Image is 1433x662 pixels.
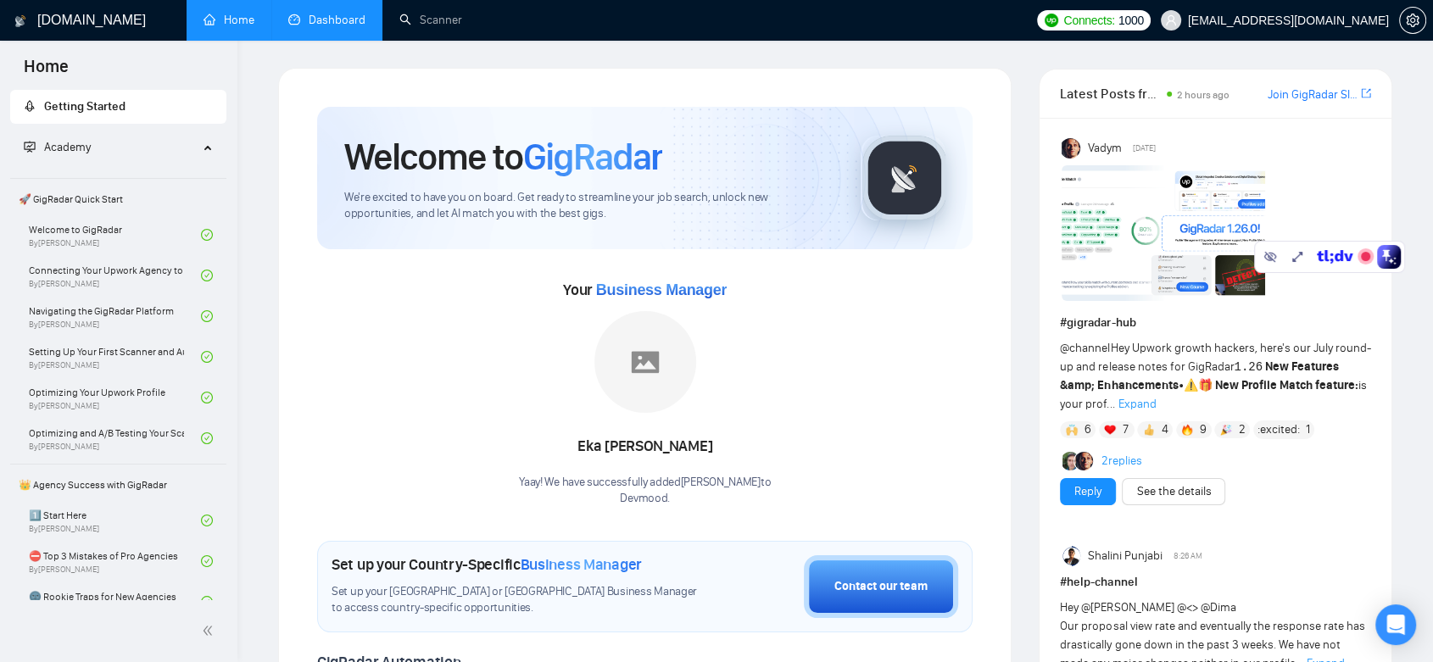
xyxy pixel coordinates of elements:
[1118,11,1144,30] span: 1000
[24,100,36,112] span: rocket
[12,182,225,216] span: 🚀 GigRadar Quick Start
[29,542,201,580] a: ⛔ Top 3 Mistakes of Pro AgenciesBy[PERSON_NAME]
[1060,341,1370,411] span: Hey Upwork growth hackers, here's our July round-up and release notes for GigRadar • is your prof...
[201,515,213,526] span: check-circle
[1122,478,1225,505] button: See the details
[201,270,213,281] span: check-circle
[596,281,727,298] span: Business Manager
[523,134,662,180] span: GigRadar
[1399,14,1426,27] a: setting
[1268,86,1358,104] a: Join GigRadar Slack Community
[10,90,226,124] li: Getting Started
[201,555,213,567] span: check-circle
[1133,141,1156,156] span: [DATE]
[29,420,201,457] a: Optimizing and A/B Testing Your Scanner for Better ResultsBy[PERSON_NAME]
[29,216,201,253] a: Welcome to GigRadarBy[PERSON_NAME]
[834,577,928,596] div: Contact our team
[1143,424,1155,436] img: 👍
[24,141,36,153] span: fund-projection-screen
[1220,424,1232,436] img: 🎉
[201,596,213,608] span: check-circle
[1375,604,1416,645] div: Open Intercom Messenger
[1060,341,1110,355] span: @channel
[1074,482,1101,501] a: Reply
[29,298,201,335] a: Navigating the GigRadar PlatformBy[PERSON_NAME]
[519,432,771,461] div: Eka [PERSON_NAME]
[862,136,947,220] img: gigradar-logo.png
[1118,397,1156,411] span: Expand
[1181,424,1193,436] img: 🔥
[1200,421,1207,438] span: 9
[204,13,254,27] a: homeHome
[1101,453,1142,470] a: 2replies
[1174,548,1202,564] span: 8:26 AM
[399,13,462,27] a: searchScanner
[29,379,201,416] a: Optimizing Your Upwork ProfileBy[PERSON_NAME]
[29,338,201,376] a: Setting Up Your First Scanner and Auto-BidderBy[PERSON_NAME]
[1088,139,1122,158] span: Vadym
[1060,83,1161,104] span: Latest Posts from the GigRadar Community
[1062,165,1265,301] img: F09AC4U7ATU-image.png
[1165,14,1177,26] span: user
[1214,378,1358,392] strong: New Profile Match feature:
[1183,378,1197,392] span: ⚠️
[29,502,201,539] a: 1️⃣ Start HereBy[PERSON_NAME]
[1234,360,1263,374] code: 1.26
[29,257,201,294] a: Connecting Your Upwork Agency to GigRadarBy[PERSON_NAME]
[1060,573,1371,592] h1: # help-channel
[1045,14,1058,27] img: upwork-logo.png
[1062,138,1082,159] img: Vadym
[202,622,219,639] span: double-left
[1136,482,1211,501] a: See the details
[332,555,642,574] h1: Set up your Country-Specific
[1399,7,1426,34] button: setting
[201,351,213,363] span: check-circle
[1361,86,1371,102] a: export
[521,555,642,574] span: Business Manager
[1162,421,1168,438] span: 4
[519,491,771,507] p: Devmood .
[1257,420,1300,439] span: :excited:
[1361,86,1371,100] span: export
[201,310,213,322] span: check-circle
[1306,421,1310,438] span: 1
[1060,314,1371,332] h1: # gigradar-hub
[1197,378,1212,392] span: 🎁
[1123,421,1129,438] span: 7
[1400,14,1425,27] span: setting
[1066,424,1078,436] img: 🙌
[10,54,82,90] span: Home
[29,583,201,620] a: 🌚 Rookie Traps for New Agencies
[44,140,91,154] span: Academy
[332,584,708,616] span: Set up your [GEOGRAPHIC_DATA] or [GEOGRAPHIC_DATA] Business Manager to access country-specific op...
[44,99,125,114] span: Getting Started
[1088,547,1163,565] span: Shalini Punjabi
[804,555,958,618] button: Contact our team
[12,468,225,502] span: 👑 Agency Success with GigRadar
[1085,421,1091,438] span: 6
[1060,478,1116,505] button: Reply
[519,475,771,507] div: Yaay! We have successfully added [PERSON_NAME] to
[201,432,213,444] span: check-circle
[14,8,26,35] img: logo
[1104,424,1116,436] img: ❤️
[288,13,365,27] a: dashboardDashboard
[1062,546,1082,566] img: Shalini Punjabi
[201,392,213,403] span: check-circle
[201,229,213,241] span: check-circle
[344,134,662,180] h1: Welcome to
[594,311,696,413] img: placeholder.png
[1063,11,1114,30] span: Connects:
[1239,421,1246,438] span: 2
[24,140,91,154] span: Academy
[1177,89,1229,101] span: 2 hours ago
[344,190,834,222] span: We're excited to have you on board. Get ready to streamline your job search, unlock new opportuni...
[563,281,727,299] span: Your
[1062,452,1081,470] img: Alex B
